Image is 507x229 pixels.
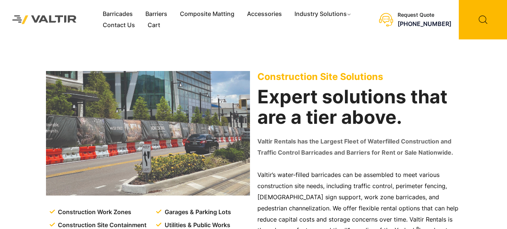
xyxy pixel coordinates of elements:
[398,12,451,18] div: Request Quote
[6,9,83,31] img: Valtir Rentals
[257,71,461,82] p: Construction Site Solutions
[141,20,167,31] a: Cart
[174,9,241,20] a: Composite Matting
[288,9,358,20] a: Industry Solutions
[56,207,131,218] span: Construction Work Zones
[96,20,141,31] a: Contact Us
[398,20,451,28] a: [PHONE_NUMBER]
[139,9,174,20] a: Barriers
[257,136,461,158] p: Valtir Rentals has the Largest Fleet of Waterfilled Construction and Traffic Control Barricades a...
[163,207,231,218] span: Garages & Parking Lots
[257,87,461,128] h2: Expert solutions that are a tier above.
[96,9,139,20] a: Barricades
[241,9,288,20] a: Accessories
